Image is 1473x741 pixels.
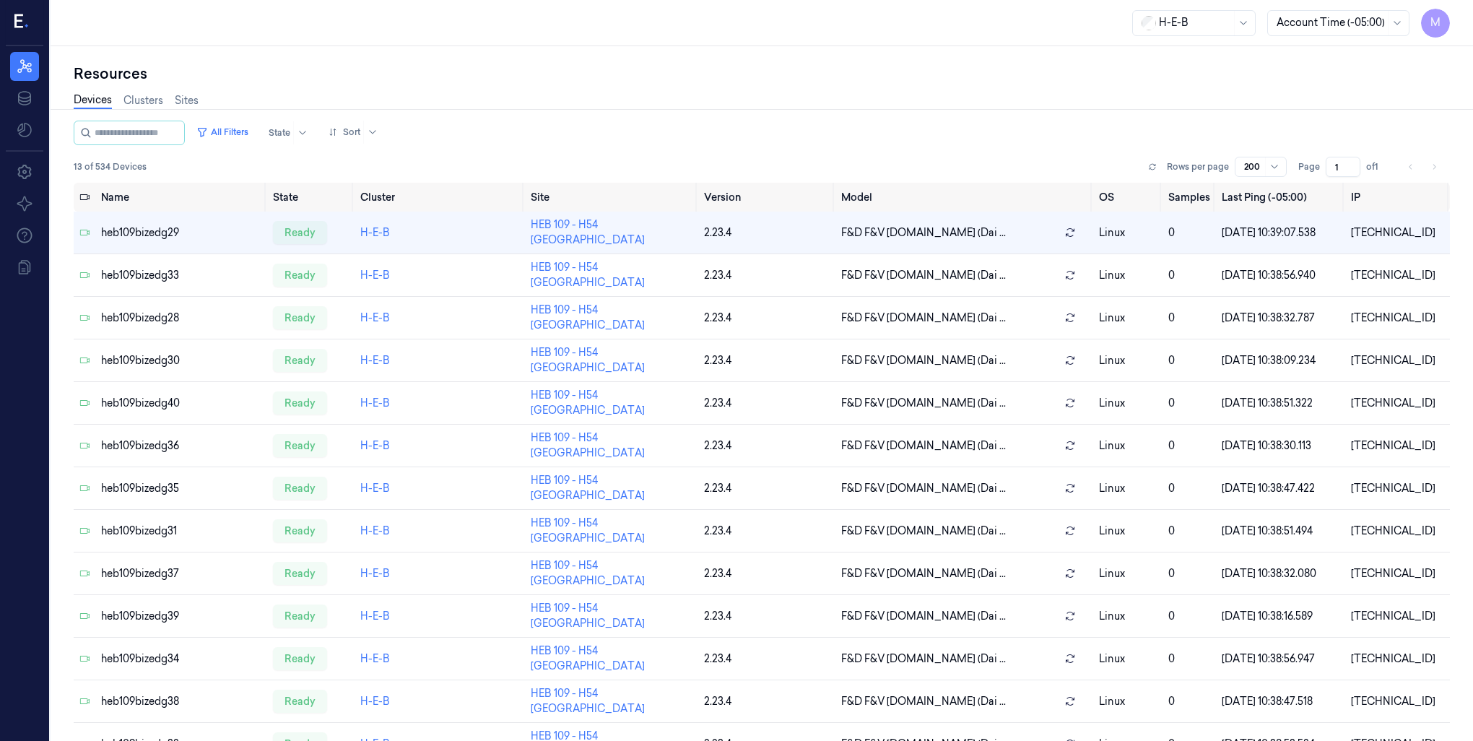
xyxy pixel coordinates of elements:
[841,268,1006,283] span: F&D F&V [DOMAIN_NAME] (Dai ...
[101,694,261,709] div: heb109bizedg38
[841,566,1006,581] span: F&D F&V [DOMAIN_NAME] (Dai ...
[1351,268,1444,283] div: [TECHNICAL_ID]
[841,694,1006,709] span: F&D F&V [DOMAIN_NAME] (Dai ...
[1366,160,1389,173] span: of 1
[273,647,327,670] div: ready
[101,651,261,667] div: heb109bizedg34
[360,396,390,409] a: H-E-B
[1222,694,1339,709] div: [DATE] 10:38:47.518
[360,311,390,324] a: H-E-B
[74,64,1450,84] div: Resources
[1099,694,1156,709] p: linux
[360,226,390,239] a: H-E-B
[101,268,261,283] div: heb109bizedg33
[1222,396,1339,411] div: [DATE] 10:38:51.322
[1168,651,1210,667] div: 0
[704,396,830,411] div: 2.23.4
[101,353,261,368] div: heb109bizedg30
[1222,609,1339,624] div: [DATE] 10:38:16.589
[101,524,261,539] div: heb109bizedg31
[360,482,390,495] a: H-E-B
[1099,524,1156,539] p: linux
[704,566,830,581] div: 2.23.4
[273,306,327,329] div: ready
[704,694,830,709] div: 2.23.4
[1421,9,1450,38] span: M
[1099,651,1156,667] p: linux
[1351,651,1444,667] div: [TECHNICAL_ID]
[704,651,830,667] div: 2.23.4
[74,92,112,109] a: Devices
[101,609,261,624] div: heb109bizedg39
[360,695,390,708] a: H-E-B
[1099,311,1156,326] p: linux
[1168,438,1210,454] div: 0
[360,610,390,623] a: H-E-B
[1222,311,1339,326] div: [DATE] 10:38:32.787
[841,311,1006,326] span: F&D F&V [DOMAIN_NAME] (Dai ...
[1216,183,1345,212] th: Last Ping (-05:00)
[841,651,1006,667] span: F&D F&V [DOMAIN_NAME] (Dai ...
[704,268,830,283] div: 2.23.4
[1168,353,1210,368] div: 0
[531,303,645,331] a: HEB 109 - H54 [GEOGRAPHIC_DATA]
[1168,694,1210,709] div: 0
[1345,183,1450,212] th: IP
[273,477,327,500] div: ready
[531,602,645,630] a: HEB 109 - H54 [GEOGRAPHIC_DATA]
[1168,225,1210,240] div: 0
[525,183,698,212] th: Site
[101,566,261,581] div: heb109bizedg37
[360,652,390,665] a: H-E-B
[1099,353,1156,368] p: linux
[273,519,327,542] div: ready
[175,93,199,108] a: Sites
[267,183,354,212] th: State
[1093,183,1162,212] th: OS
[101,225,261,240] div: heb109bizedg29
[360,567,390,580] a: H-E-B
[273,690,327,713] div: ready
[531,431,645,459] a: HEB 109 - H54 [GEOGRAPHIC_DATA]
[531,559,645,587] a: HEB 109 - H54 [GEOGRAPHIC_DATA]
[1351,694,1444,709] div: [TECHNICAL_ID]
[360,269,390,282] a: H-E-B
[95,183,267,212] th: Name
[101,311,261,326] div: heb109bizedg28
[1099,566,1156,581] p: linux
[531,516,645,545] a: HEB 109 - H54 [GEOGRAPHIC_DATA]
[1351,566,1444,581] div: [TECHNICAL_ID]
[531,474,645,502] a: HEB 109 - H54 [GEOGRAPHIC_DATA]
[191,121,254,144] button: All Filters
[531,218,645,246] a: HEB 109 - H54 [GEOGRAPHIC_DATA]
[1351,609,1444,624] div: [TECHNICAL_ID]
[1222,566,1339,581] div: [DATE] 10:38:32.080
[841,609,1006,624] span: F&D F&V [DOMAIN_NAME] (Dai ...
[1222,438,1339,454] div: [DATE] 10:38:30.113
[1168,268,1210,283] div: 0
[101,438,261,454] div: heb109bizedg36
[360,354,390,367] a: H-E-B
[1099,225,1156,240] p: linux
[1351,353,1444,368] div: [TECHNICAL_ID]
[841,481,1006,496] span: F&D F&V [DOMAIN_NAME] (Dai ...
[704,311,830,326] div: 2.23.4
[698,183,835,212] th: Version
[704,438,830,454] div: 2.23.4
[841,225,1006,240] span: F&D F&V [DOMAIN_NAME] (Dai ...
[273,221,327,244] div: ready
[1298,160,1320,173] span: Page
[273,391,327,415] div: ready
[1222,225,1339,240] div: [DATE] 10:39:07.538
[841,438,1006,454] span: F&D F&V [DOMAIN_NAME] (Dai ...
[1099,268,1156,283] p: linux
[1222,524,1339,539] div: [DATE] 10:38:51.494
[101,481,261,496] div: heb109bizedg35
[531,687,645,715] a: HEB 109 - H54 [GEOGRAPHIC_DATA]
[1222,651,1339,667] div: [DATE] 10:38:56.947
[841,524,1006,539] span: F&D F&V [DOMAIN_NAME] (Dai ...
[704,481,830,496] div: 2.23.4
[1168,311,1210,326] div: 0
[273,349,327,372] div: ready
[1351,225,1444,240] div: [TECHNICAL_ID]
